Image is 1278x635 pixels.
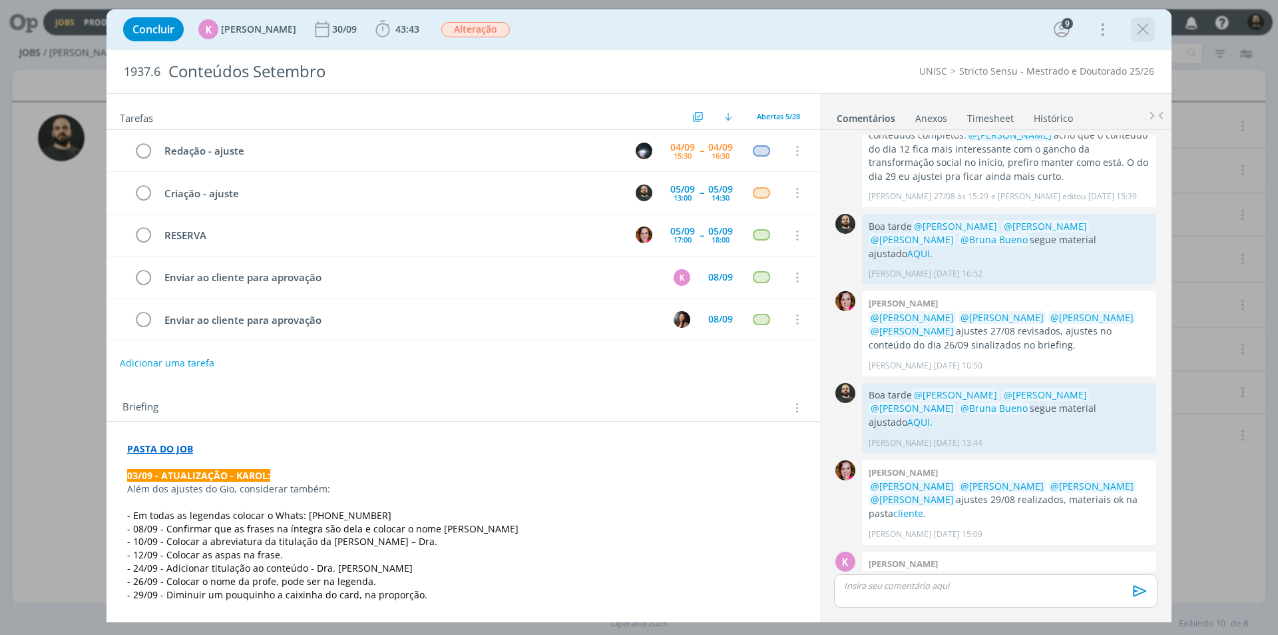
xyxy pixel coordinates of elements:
[127,442,193,455] strong: PASTA DO JOB
[1051,19,1072,40] button: 9
[991,191,1086,203] span: e [PERSON_NAME] editou
[127,535,437,548] span: - 10/09 - Colocar a abreviatura da titulação da [PERSON_NAME] – Dra.
[966,106,1014,125] a: Timesheet
[869,297,938,309] b: [PERSON_NAME]
[708,143,733,152] div: 04/09
[835,460,855,480] img: B
[835,383,855,403] img: P
[871,493,954,506] span: @[PERSON_NAME]
[127,522,519,535] span: - 08/09 - Confirmar que as frases na íntegra são dela e colocar o nome [PERSON_NAME]
[960,233,1028,246] span: @Bruna Bueno
[1062,18,1073,29] div: 9
[869,388,1150,429] p: Boa tarde segue material ajustado
[441,22,510,37] span: Alteração
[934,360,982,372] span: [DATE] 10:50
[127,575,376,588] span: - 26/09 - Colocar o nome da profe, pode ser na legenda.
[934,528,982,540] span: [DATE] 15:09
[708,273,733,282] div: 08/09
[124,65,160,79] span: 1937.6
[672,309,692,329] button: B
[163,55,720,88] div: Conteúdos Setembro
[441,21,511,38] button: Alteração
[915,112,947,125] div: Anexos
[934,268,982,280] span: [DATE] 16:52
[968,129,1052,141] span: @[PERSON_NAME]
[907,416,933,428] a: AQUI.
[634,183,654,203] button: P
[960,402,1028,414] span: @Bruna Bueno
[836,106,896,125] a: Comentários
[700,146,704,155] span: --
[120,109,153,125] span: Tarefas
[724,113,732,121] img: arrow-down.svg
[871,571,906,584] span: @Todos
[869,360,931,372] p: [PERSON_NAME]
[757,111,800,121] span: Abertas 5/28
[869,558,938,570] b: [PERSON_NAME]
[158,143,623,159] div: Redação - ajuste
[712,194,730,201] div: 14:30
[198,19,296,39] button: K[PERSON_NAME]
[670,185,695,194] div: 05/09
[700,188,704,197] span: --
[934,191,988,203] span: 27/08 às 15:29
[869,115,1150,183] p: doc está , conteúdos completos. acho que o conteúdo do dia 12 fica mais interessante com o gancho...
[127,469,270,482] strong: 03/09 - ATUALIZAÇÃO - KAROL:
[835,552,855,572] div: K
[835,214,855,234] img: P
[914,388,997,401] span: @[PERSON_NAME]
[106,9,1171,622] div: dialog
[158,227,623,244] div: RESERVA
[674,152,692,159] div: 15:30
[835,291,855,311] img: B
[1004,220,1087,233] span: @[PERSON_NAME]
[158,269,661,286] div: Enviar ao cliente para aprovação
[1050,480,1134,492] span: @[PERSON_NAME]
[869,220,1150,261] p: Boa tarde segue material ajustado
[871,480,954,492] span: @[PERSON_NAME]
[670,227,695,236] div: 05/09
[1033,106,1074,125] a: Histórico
[1088,191,1137,203] span: [DATE] 15:39
[122,399,158,416] span: Briefing
[158,185,623,202] div: Criação - ajuste
[636,185,652,201] img: P
[869,311,1150,352] p: ajustes 27/08 revisados, ajustes no conteúdo do dia 26/09 sinalizados no briefing.
[674,236,692,243] div: 17:00
[372,19,423,40] button: 43:43
[395,23,419,35] span: 43:43
[869,268,931,280] p: [PERSON_NAME]
[907,247,933,260] a: AQUI.
[869,466,938,478] b: [PERSON_NAME]
[919,65,947,77] a: UNISC
[132,24,174,35] span: Concluir
[674,269,690,286] div: K
[871,311,954,324] span: @[PERSON_NAME]
[708,315,733,324] div: 08/09
[1050,311,1134,324] span: @[PERSON_NAME]
[708,227,733,236] div: 05/09
[700,231,704,240] span: --
[158,312,661,328] div: Enviar ao cliente para aprovação
[198,19,218,39] div: K
[1004,388,1087,401] span: @[PERSON_NAME]
[221,25,296,34] span: [PERSON_NAME]
[119,351,215,375] button: Adicionar uma tarefa
[672,267,692,287] button: K
[636,227,652,243] img: B
[634,141,654,161] button: G
[869,437,931,449] p: [PERSON_NAME]
[871,233,954,246] span: @[PERSON_NAME]
[712,152,730,159] div: 16:30
[670,143,695,152] div: 04/09
[708,185,733,194] div: 05/09
[960,480,1044,492] span: @[PERSON_NAME]
[674,194,692,201] div: 13:00
[960,311,1044,324] span: @[PERSON_NAME]
[871,402,954,414] span: @[PERSON_NAME]
[871,324,954,337] span: @[PERSON_NAME]
[634,225,654,245] button: B
[127,562,413,574] span: - 24/09 - Adicionar titulação ao conteúdo - Dra. [PERSON_NAME]
[869,191,931,203] p: [PERSON_NAME]
[959,65,1154,77] a: Stricto Sensu - Mestrado e Doutorado 25/26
